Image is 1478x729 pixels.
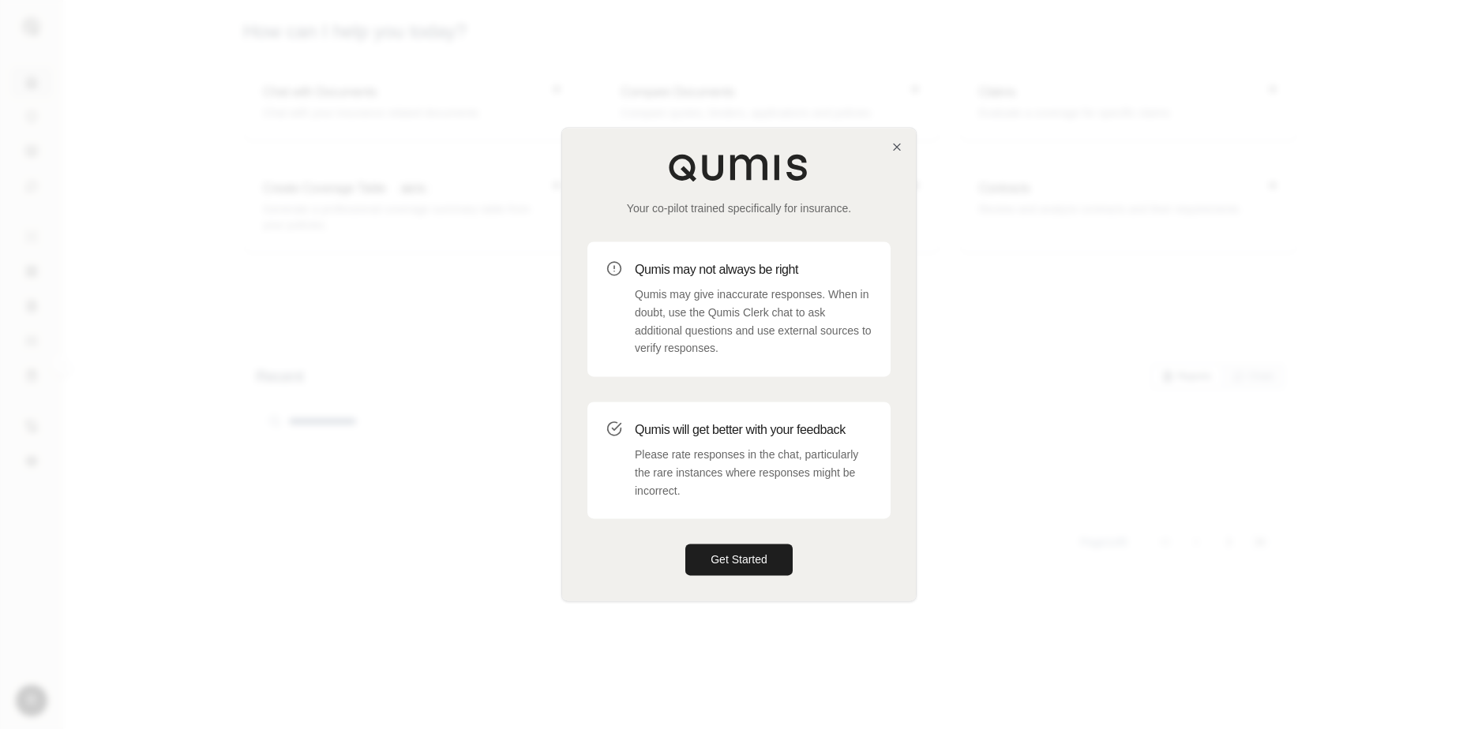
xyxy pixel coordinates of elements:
[635,286,872,357] p: Qumis may give inaccurate responses. When in doubt, use the Qumis Clerk chat to ask additional qu...
[635,260,872,279] h3: Qumis may not always be right
[635,421,872,439] h3: Qumis will get better with your feedback
[668,153,810,181] img: Qumis Logo
[685,544,793,576] button: Get Started
[587,200,891,216] p: Your co-pilot trained specifically for insurance.
[635,446,872,499] p: Please rate responses in the chat, particularly the rare instances where responses might be incor...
